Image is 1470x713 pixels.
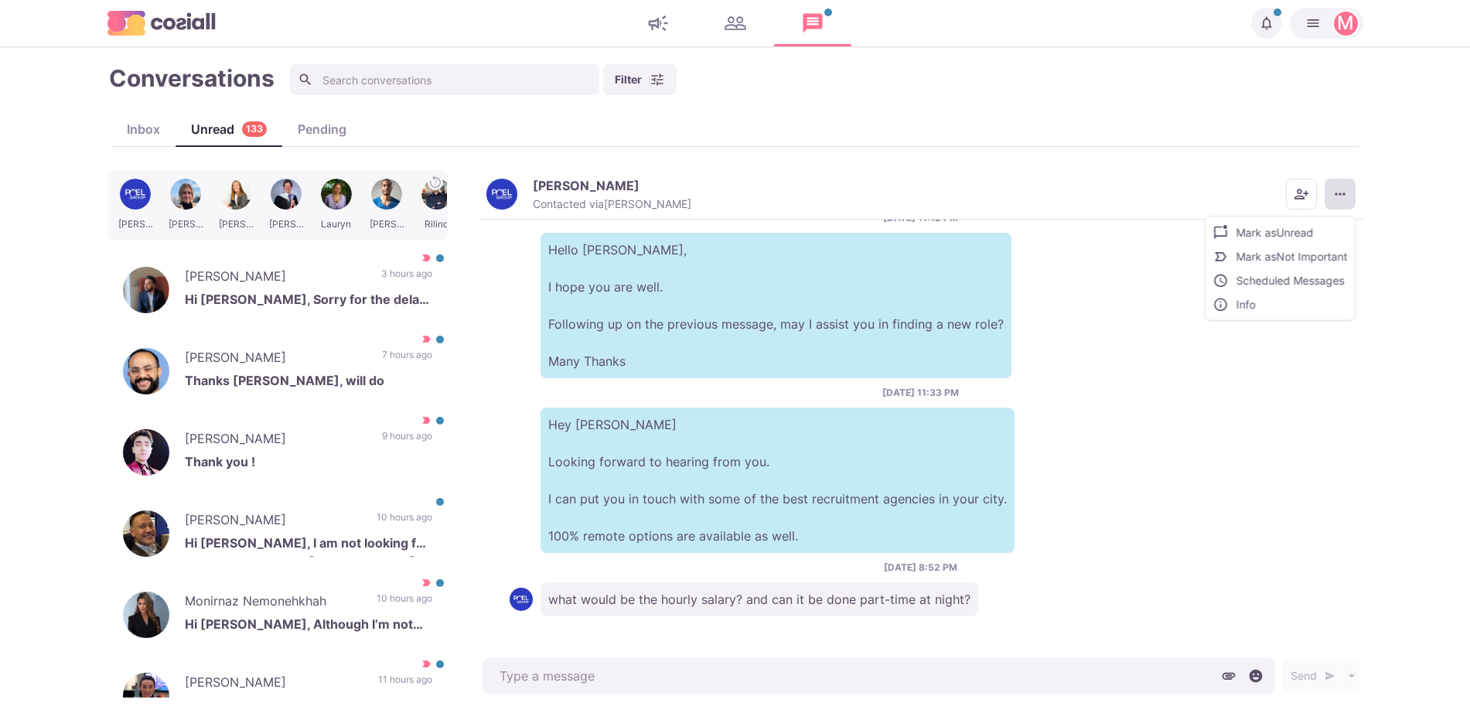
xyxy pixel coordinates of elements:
[111,120,176,138] div: Inbox
[382,348,432,371] p: 7 hours ago
[1337,14,1354,32] div: Martin
[1217,664,1240,687] button: Attach files
[123,267,169,313] img: Zubair Yusuf
[486,178,691,211] button: Malky Friedman[PERSON_NAME]Contacted via[PERSON_NAME]
[246,122,263,137] p: 133
[486,179,517,210] img: Malky Friedman
[185,290,432,313] p: Hi [PERSON_NAME], Sorry for the delay in my response, you had initially reached out to me whilst ...
[884,561,957,575] p: [DATE] 8:52 PM
[541,233,1011,378] p: Hello [PERSON_NAME], I hope you are well. Following up on the previous message, may I assist you ...
[185,615,432,638] p: Hi [PERSON_NAME], Although I’m not actively looking for a new opportunity at the moment, you’re w...
[377,592,432,615] p: 10 hours ago
[185,673,363,696] p: [PERSON_NAME]
[290,64,599,95] input: Search conversations
[533,178,640,193] p: [PERSON_NAME]
[1286,179,1317,210] button: Add add contacts
[185,267,366,290] p: [PERSON_NAME]
[541,582,978,616] p: what would be the hourly salary? and can it be done part-time at night?
[123,592,169,638] img: Monirnaz Nemonehkhah
[185,348,367,371] p: [PERSON_NAME]
[123,429,169,476] img: Manish Singh
[185,510,361,534] p: [PERSON_NAME]
[109,64,275,92] h1: Conversations
[1283,660,1343,691] button: Send
[603,64,677,95] button: Filter
[185,371,432,394] p: Thanks [PERSON_NAME], will do
[378,673,432,696] p: 11 hours ago
[382,429,432,452] p: 9 hours ago
[185,592,361,615] p: Monirnaz Nemonehkhah
[107,11,216,35] img: logo
[1244,664,1267,687] button: Select emoji
[377,510,432,534] p: 10 hours ago
[123,348,169,394] img: Matt Montalvo
[1325,179,1356,210] button: More menu
[176,120,282,138] div: Unread
[882,386,959,400] p: [DATE] 11:33 PM
[541,408,1015,553] p: Hey [PERSON_NAME] Looking forward to hearing from you. I can put you in touch with some of the be...
[185,452,432,476] p: Thank you !
[381,267,432,290] p: 3 hours ago
[1251,8,1282,39] button: Notifications
[123,510,169,557] img: John Sollesse
[282,120,362,138] div: Pending
[185,429,367,452] p: [PERSON_NAME]
[185,534,432,557] p: Hi [PERSON_NAME], I am not looking for a new role. Regards [PERSON_NAME]
[1290,8,1363,39] button: Martin
[510,588,533,611] img: Malky Friedman
[533,197,691,211] p: Contacted via [PERSON_NAME]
